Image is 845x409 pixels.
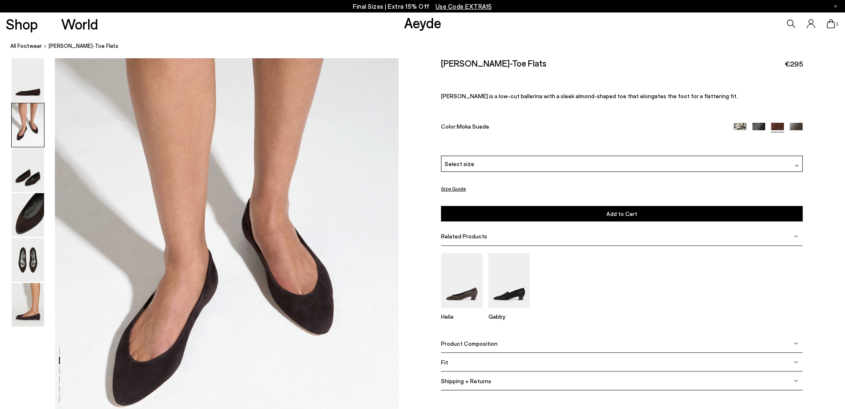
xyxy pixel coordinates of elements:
button: Size Guide [441,183,466,194]
img: Ellie Suede Almond-Toe Flats - Image 6 [12,283,44,327]
img: Ellie Suede Almond-Toe Flats - Image 4 [12,193,44,237]
span: Navigate to /collections/ss25-final-sizes [436,2,492,10]
button: Add to Cart [441,206,803,221]
span: Related Products [441,233,487,240]
span: 1 [835,22,839,26]
span: €295 [784,59,803,69]
span: Shipping + Returns [441,377,491,384]
a: All Footwear [10,42,42,50]
a: Gabby Almond-Toe Loafers Gabby [488,302,530,320]
img: svg%3E [794,341,798,345]
img: Ellie Suede Almond-Toe Flats - Image 1 [12,58,44,102]
a: Aeyde [404,14,441,31]
span: Moka Suede [457,123,489,130]
a: Shop [6,17,38,31]
p: Helia [441,313,483,320]
span: Select size [445,159,474,168]
img: Gabby Almond-Toe Loafers [488,253,530,308]
img: Ellie Suede Almond-Toe Flats - Image 2 [12,103,44,147]
img: Helia Low-Cut Pumps [441,253,483,308]
p: [PERSON_NAME] is a low-cut ballerina with a sleek almond-shaped toe that elongates the foot for a... [441,92,803,99]
a: World [61,17,98,31]
span: Add to Cart [606,210,637,217]
img: Ellie Suede Almond-Toe Flats - Image 5 [12,238,44,282]
a: 1 [827,19,835,28]
h2: [PERSON_NAME]-Toe Flats [441,58,547,68]
span: [PERSON_NAME]-Toe Flats [49,42,118,50]
p: Gabby [488,313,530,320]
img: svg%3E [794,379,798,383]
img: svg%3E [795,164,799,168]
img: svg%3E [794,360,798,364]
div: Color: [441,123,722,132]
span: Product Composition [441,340,498,347]
p: Final Sizes | Extra 15% Off [353,1,492,12]
img: svg%3E [794,234,798,238]
a: Helia Low-Cut Pumps Helia [441,302,483,320]
img: Ellie Suede Almond-Toe Flats - Image 3 [12,148,44,192]
nav: breadcrumb [10,35,845,58]
span: Fit [441,359,448,366]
